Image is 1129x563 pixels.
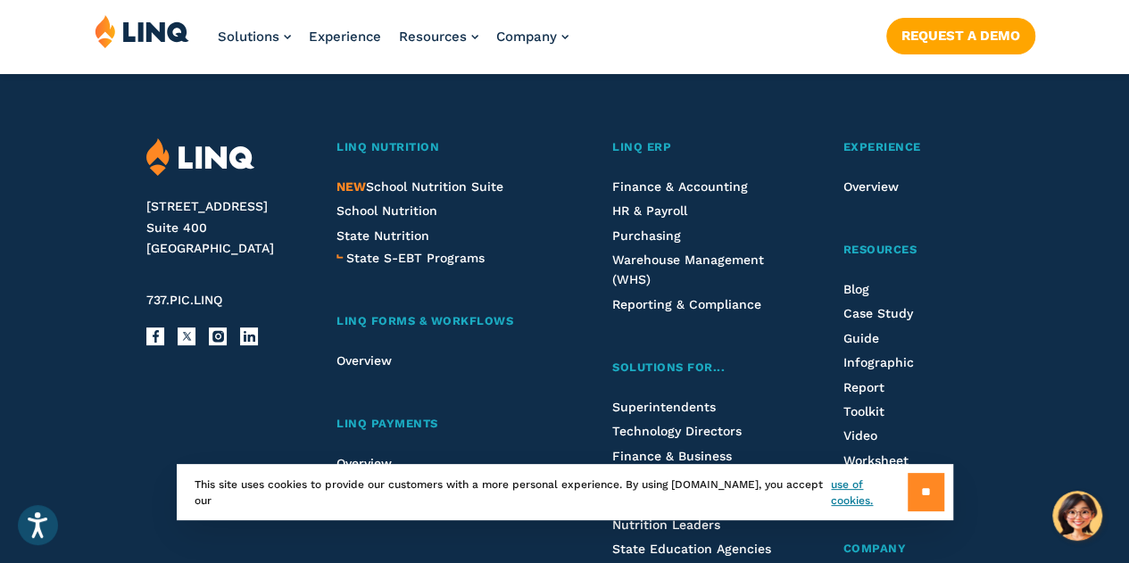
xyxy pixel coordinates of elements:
a: Experience [843,138,982,157]
span: Resources [399,29,467,45]
span: Company [843,542,906,555]
span: LINQ Nutrition [336,140,439,153]
a: Resources [843,241,982,260]
a: Finance & Accounting [612,179,748,194]
a: Company [843,540,982,559]
a: Resources [399,29,478,45]
a: Guide [843,331,878,345]
span: LINQ Forms & Workflows [336,314,513,327]
span: 737.PIC.LINQ [146,293,222,307]
a: HR & Payroll [612,203,687,218]
a: Overview [843,179,898,194]
a: Instagram [209,327,227,345]
span: School Nutrition Suite [336,179,503,194]
a: State S-EBT Programs [346,248,485,268]
a: Video [843,428,876,443]
a: X [178,327,195,345]
a: Technology Directors [612,424,742,438]
span: LINQ Payments [336,417,438,430]
a: Overview [336,353,392,368]
a: Facebook [146,327,164,345]
span: Resources [843,243,917,256]
a: LinkedIn [240,327,258,345]
span: State S-EBT Programs [346,251,485,265]
nav: Primary Navigation [218,14,569,73]
a: LINQ Nutrition [336,138,551,157]
span: Company [496,29,557,45]
a: Superintendents [612,400,716,414]
span: Solutions [218,29,279,45]
a: Experience [309,29,381,45]
span: Experience [843,140,920,153]
a: Toolkit [843,404,884,418]
a: use of cookies. [831,476,907,509]
a: State Nutrition [336,228,429,243]
img: LINQ | K‑12 Software [146,138,254,177]
a: Warehouse Management (WHS) [612,253,764,286]
a: Request a Demo [886,18,1035,54]
a: Reporting & Compliance [612,297,761,311]
a: Infographic [843,355,913,369]
a: NEWSchool Nutrition Suite [336,179,503,194]
a: Case Study [843,306,912,320]
a: Blog [843,282,868,296]
nav: Button Navigation [886,14,1035,54]
a: State Education Agencies [612,542,771,556]
a: LINQ Payments [336,415,551,434]
div: This site uses cookies to provide our customers with a more personal experience. By using [DOMAIN... [177,464,953,520]
a: Company [496,29,569,45]
a: Overview [336,456,392,470]
span: LINQ ERP [612,140,671,153]
address: [STREET_ADDRESS] Suite 400 [GEOGRAPHIC_DATA] [146,196,308,260]
a: Worksheet [843,453,908,468]
a: LINQ Forms & Workflows [336,312,551,331]
a: LINQ ERP [612,138,781,157]
img: LINQ | K‑12 Software [95,14,189,48]
span: NEW [336,179,366,194]
button: Hello, have a question? Let’s chat. [1052,491,1102,541]
a: School Nutrition [336,203,437,218]
a: Solutions [218,29,291,45]
a: Finance & Business Operations Leaders [612,449,732,483]
a: Report [843,380,884,394]
a: Purchasing [612,228,681,243]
